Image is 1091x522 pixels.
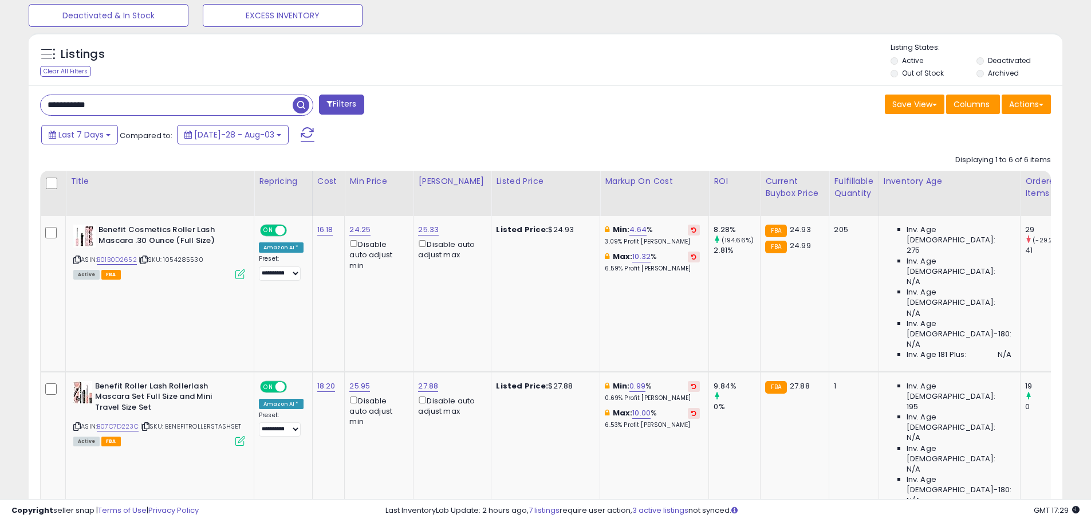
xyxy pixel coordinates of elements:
label: Out of Stock [902,68,944,78]
div: Listed Price [496,175,595,187]
div: % [605,381,700,402]
b: Listed Price: [496,380,548,391]
button: EXCESS INVENTORY [203,4,363,27]
span: N/A [907,339,920,350]
th: The percentage added to the cost of goods (COGS) that forms the calculator for Min & Max prices. [600,171,709,216]
div: 0% [714,402,760,412]
div: ROI [714,175,755,187]
div: % [605,408,700,429]
span: OFF [285,382,304,391]
div: % [605,225,700,246]
span: Inv. Age [DEMOGRAPHIC_DATA]: [907,256,1011,277]
p: 6.53% Profit [PERSON_NAME] [605,421,700,429]
span: FBA [101,437,121,446]
span: 195 [907,402,918,412]
b: Min: [613,380,630,391]
b: Listed Price: [496,224,548,235]
div: Amazon AI * [259,399,304,409]
div: Clear All Filters [40,66,91,77]
span: ON [261,382,275,391]
div: [PERSON_NAME] [418,175,486,187]
small: (194.66%) [722,236,754,245]
small: FBA [765,225,786,237]
small: (-29.27%) [1033,236,1064,245]
div: 1 [834,381,869,391]
div: Disable auto adjust min [349,394,404,427]
b: Benefit Roller Lash Rollerlash Mascara Set Full Size and Mini Travel Size Set [95,381,234,416]
div: Last InventoryLab Update: 2 hours ago, require user action, not synced. [385,505,1080,516]
span: | SKU: 1054285530 [139,255,203,264]
small: FBA [765,241,786,253]
span: Inv. Age [DEMOGRAPHIC_DATA]: [907,443,1011,464]
a: 24.25 [349,224,371,236]
a: 27.88 [418,380,438,392]
div: 8.28% [714,225,760,235]
button: Last 7 Days [41,125,118,144]
a: Terms of Use [98,505,147,516]
div: 9.84% [714,381,760,391]
div: 0 [1025,402,1072,412]
b: Benefit Cosmetics Roller Lash Mascara .30 Ounce (Full Size) [99,225,238,249]
button: [DATE]-28 - Aug-03 [177,125,289,144]
div: seller snap | | [11,505,199,516]
button: Columns [946,95,1000,114]
h5: Listings [61,46,105,62]
img: 51AgPgXbe2L._SL40_.jpg [73,381,92,404]
span: Inv. Age [DEMOGRAPHIC_DATA]-180: [907,319,1011,339]
p: 6.59% Profit [PERSON_NAME] [605,265,700,273]
div: Inventory Age [884,175,1015,187]
b: Min: [613,224,630,235]
div: Disable auto adjust max [418,238,482,260]
span: 27.88 [790,380,810,391]
div: $24.93 [496,225,591,235]
button: Save View [885,95,944,114]
span: N/A [907,433,920,443]
a: B01B0D2652 [97,255,137,265]
p: 3.09% Profit [PERSON_NAME] [605,238,700,246]
button: Filters [319,95,364,115]
a: 10.32 [632,251,651,262]
span: Inv. Age [DEMOGRAPHIC_DATA]: [907,412,1011,433]
b: Max: [613,407,633,418]
label: Active [902,56,923,65]
div: Current Buybox Price [765,175,824,199]
span: All listings currently available for purchase on Amazon [73,437,100,446]
a: 25.95 [349,380,370,392]
p: 0.69% Profit [PERSON_NAME] [605,394,700,402]
div: Markup on Cost [605,175,704,187]
div: 205 [834,225,869,235]
div: 41 [1025,245,1072,256]
a: 18.20 [317,380,336,392]
strong: Copyright [11,505,53,516]
button: Deactivated & In Stock [29,4,188,27]
a: 25.33 [418,224,439,236]
div: Ordered Items [1025,175,1067,199]
a: 16.18 [317,224,333,236]
span: All listings currently available for purchase on Amazon [73,270,100,280]
span: | SKU: BENEFITROLLERSTASHSET [140,422,242,431]
div: Min Price [349,175,408,187]
label: Deactivated [988,56,1031,65]
span: N/A [998,350,1011,360]
span: Last 7 Days [58,129,104,140]
span: FBA [101,270,121,280]
div: Disable auto adjust max [418,394,482,417]
span: Columns [954,99,990,110]
span: 24.99 [790,240,811,251]
div: Cost [317,175,340,187]
label: Archived [988,68,1019,78]
b: Max: [613,251,633,262]
a: 3 active listings [632,505,688,516]
div: Fulfillable Quantity [834,175,873,199]
small: FBA [765,381,786,394]
span: Inv. Age [DEMOGRAPHIC_DATA]: [907,225,1011,245]
div: Displaying 1 to 6 of 6 items [955,155,1051,166]
span: N/A [907,464,920,474]
a: 0.99 [629,380,645,392]
span: Inv. Age 181 Plus: [907,350,967,360]
span: N/A [907,277,920,287]
span: Inv. Age [DEMOGRAPHIC_DATA]: [907,381,1011,402]
span: OFF [285,226,304,236]
div: ASIN: [73,225,245,278]
span: 275 [907,245,920,256]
